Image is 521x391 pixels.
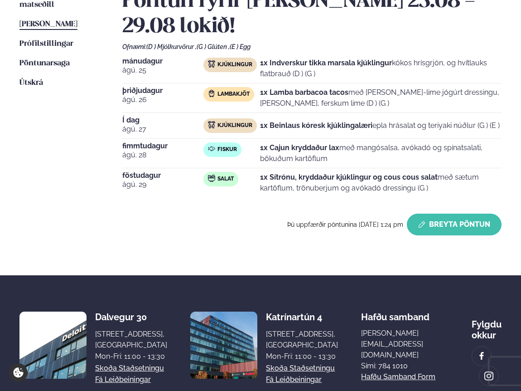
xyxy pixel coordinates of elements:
[266,329,338,351] div: [STREET_ADDRESS], [GEOGRAPHIC_DATA]
[266,312,338,323] div: Katrínartún 4
[472,312,502,341] div: Fylgdu okkur
[260,58,502,79] p: kókos hrísgrjón, og hvítlauks flatbrauð (D ) (G )
[19,78,43,88] a: Útskrá
[122,94,204,105] span: ágú. 26
[19,58,70,69] a: Pöntunarsaga
[361,371,435,382] a: Hafðu samband form
[260,88,348,97] strong: 1x Lamba barbacoa tacos
[95,312,167,323] div: Dalvegur 30
[260,121,372,130] strong: 1x Beinlaus kóresk kjúklingalæri
[19,40,73,48] span: Prófílstillingar
[122,87,204,94] span: þriðjudagur
[472,347,491,366] a: image alt
[217,61,252,68] span: Kjúklingur
[479,367,498,386] a: image alt
[266,363,335,374] a: Skoða staðsetningu
[146,43,197,50] span: (D ) Mjólkurvörur ,
[122,179,204,190] span: ágú. 29
[122,124,204,135] span: ágú. 27
[208,145,215,152] img: fish.svg
[266,374,322,385] a: Fá leiðbeiningar
[260,172,502,194] p: með sætum kartöflum, trönuberjum og avókadó dressingu (G )
[217,176,234,183] span: Salat
[217,146,237,153] span: Fiskur
[122,117,204,124] span: Í dag
[477,351,487,362] img: image alt
[260,143,339,152] strong: 1x Cajun kryddaður lax
[260,173,438,181] strong: 1x Sítrónu, kryddaður kjúklingur og cous cous salat
[122,142,204,150] span: fimmtudagur
[190,312,257,379] img: image alt
[122,58,204,65] span: mánudagur
[122,150,204,161] span: ágú. 28
[95,329,167,351] div: [STREET_ADDRESS], [GEOGRAPHIC_DATA]
[260,120,500,131] p: epla hrásalat og teriyaki núðlur (G ) (E )
[407,214,502,235] button: Breyta Pöntun
[122,172,204,179] span: föstudagur
[260,142,502,164] p: með mangósalsa, avókadó og spínatsalati, bökuðum kartöflum
[266,351,338,362] div: Mon-Fri: 11:00 - 13:30
[208,121,215,128] img: chicken.svg
[95,363,164,374] a: Skoða staðsetningu
[361,304,429,323] span: Hafðu samband
[122,65,204,76] span: ágú. 25
[95,374,151,385] a: Fá leiðbeiningar
[19,19,77,30] a: [PERSON_NAME]
[208,60,215,68] img: chicken.svg
[208,90,215,97] img: Lamb.svg
[197,43,230,50] span: (G ) Glúten ,
[217,91,250,98] span: Lambakjöt
[19,79,43,87] span: Útskrá
[9,363,28,382] a: Cookie settings
[19,312,87,379] img: image alt
[122,43,502,50] div: Ofnæmi:
[95,351,167,362] div: Mon-Fri: 11:00 - 13:30
[260,87,502,109] p: með [PERSON_NAME]-lime jógúrt dressingu, [PERSON_NAME], ferskum lime (D ) (G )
[208,175,215,182] img: salad.svg
[361,361,449,371] p: Sími: 784 1010
[19,59,70,67] span: Pöntunarsaga
[217,122,252,129] span: Kjúklingur
[484,371,494,381] img: image alt
[230,43,251,50] span: (E ) Egg
[19,39,73,49] a: Prófílstillingar
[287,221,403,228] span: Þú uppfærðir pöntunina [DATE] 1:24 pm
[361,328,449,361] a: [PERSON_NAME][EMAIL_ADDRESS][DOMAIN_NAME]
[19,20,77,28] span: [PERSON_NAME]
[260,59,392,67] strong: 1x Indverskur tikka marsala kjúklingur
